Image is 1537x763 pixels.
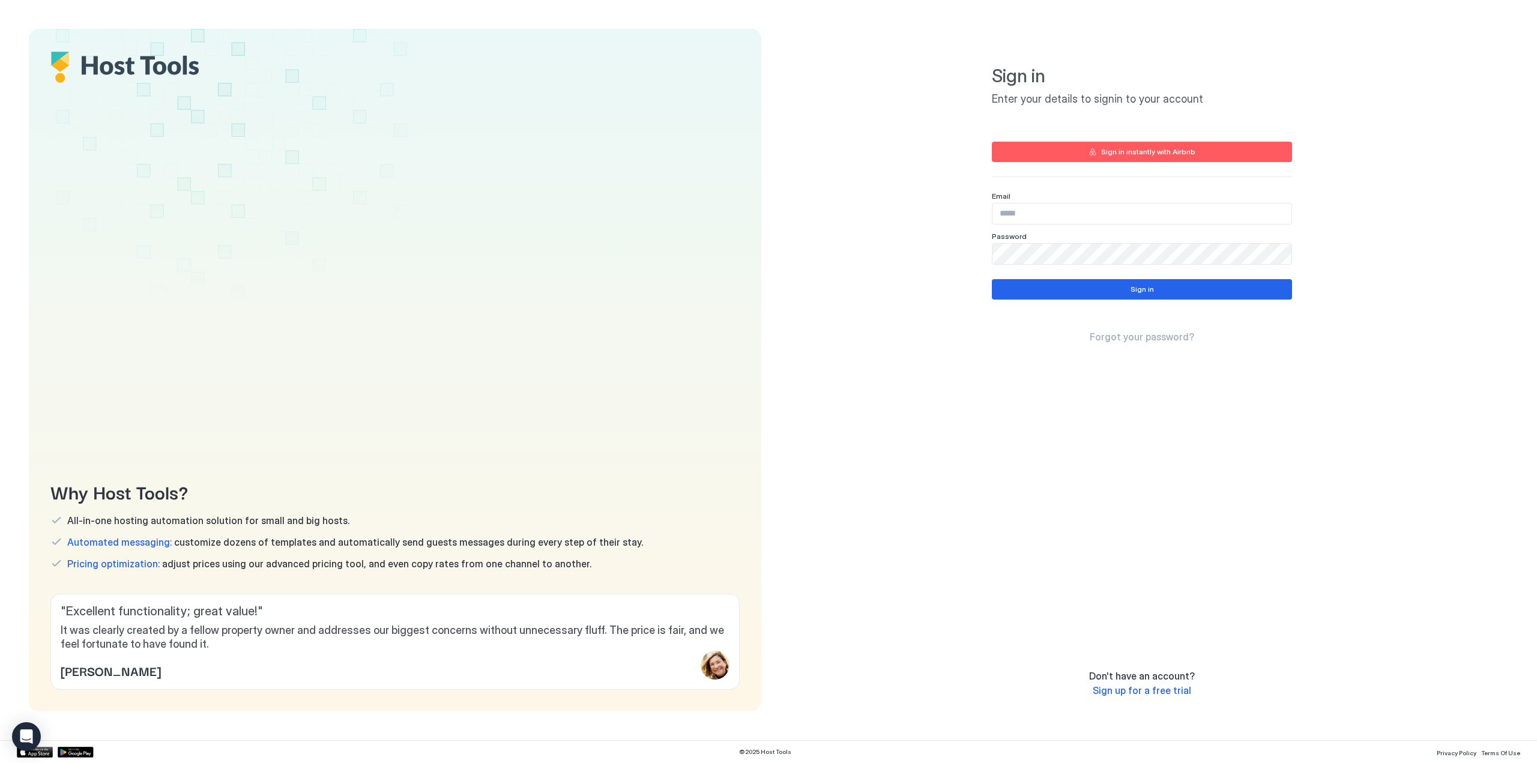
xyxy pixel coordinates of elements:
div: profile [701,651,729,680]
div: Sign in [1131,284,1154,295]
input: Input Field [992,204,1291,224]
span: Why Host Tools? [50,478,740,505]
span: Sign up for a free trial [1093,684,1191,696]
a: App Store [17,747,53,758]
span: [PERSON_NAME] [61,662,161,680]
button: Sign in instantly with Airbnb [992,142,1292,162]
span: Don't have an account? [1089,670,1195,682]
span: Password [992,232,1027,241]
div: Open Intercom Messenger [12,722,41,751]
input: Input Field [992,244,1291,264]
span: Terms Of Use [1481,749,1520,756]
a: Privacy Policy [1437,746,1476,758]
span: adjust prices using our advanced pricing tool, and even copy rates from one channel to another. [67,558,591,570]
button: Sign in [992,279,1292,300]
a: Google Play Store [58,747,94,758]
span: Privacy Policy [1437,749,1476,756]
span: customize dozens of templates and automatically send guests messages during every step of their s... [67,536,643,548]
a: Sign up for a free trial [1093,684,1191,697]
span: It was clearly created by a fellow property owner and addresses our biggest concerns without unne... [61,624,729,651]
span: Email [992,192,1010,201]
span: All-in-one hosting automation solution for small and big hosts. [67,514,349,526]
div: Sign in instantly with Airbnb [1101,146,1195,157]
span: Automated messaging: [67,536,172,548]
span: Pricing optimization: [67,558,160,570]
a: Forgot your password? [1090,331,1194,343]
span: " Excellent functionality; great value! " [61,604,729,619]
span: © 2025 Host Tools [739,748,791,756]
span: Sign in [992,65,1292,88]
a: Terms Of Use [1481,746,1520,758]
span: Enter your details to signin to your account [992,92,1292,106]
